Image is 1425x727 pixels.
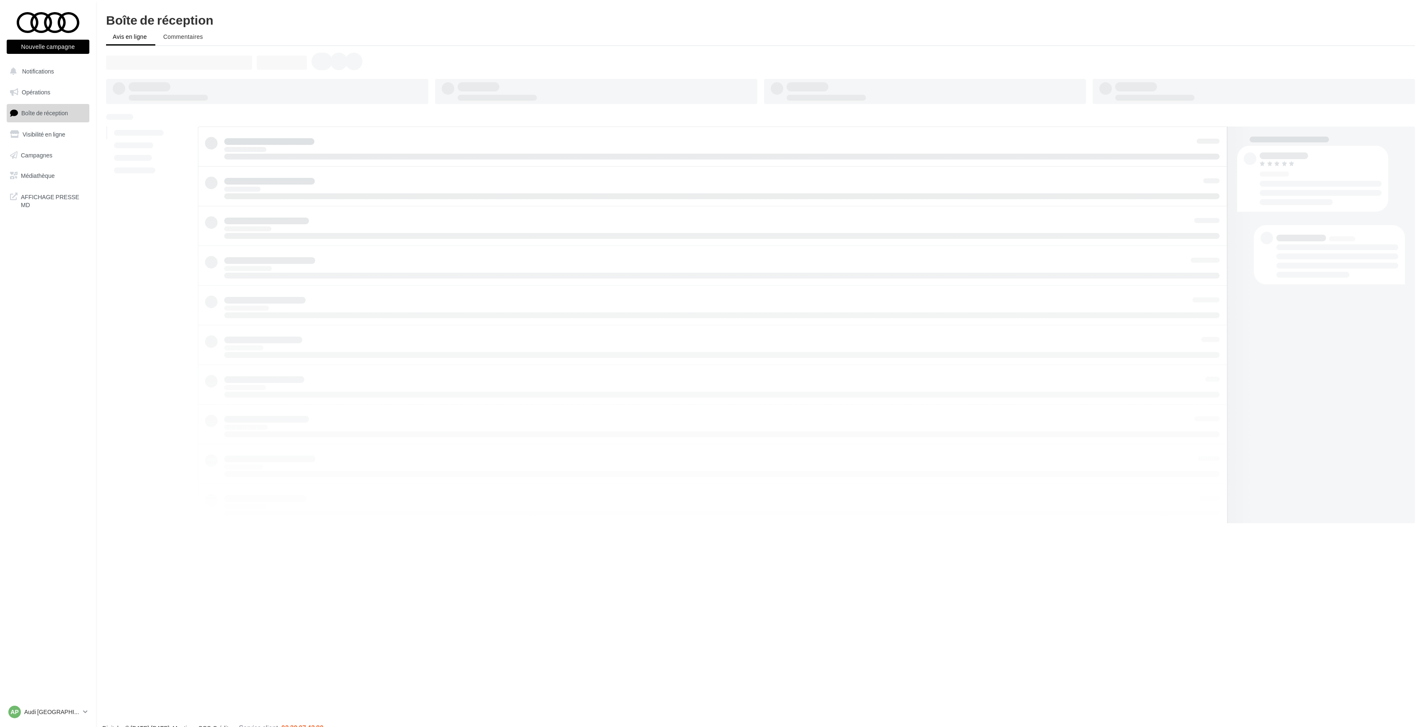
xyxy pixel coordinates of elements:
div: Boîte de réception [106,13,1415,26]
a: Opérations [5,84,91,101]
p: Audi [GEOGRAPHIC_DATA] 17 [24,708,80,716]
a: Visibilité en ligne [5,126,91,143]
a: Campagnes [5,147,91,164]
span: AFFICHAGE PRESSE MD [21,191,86,209]
span: Visibilité en ligne [23,131,65,138]
span: Commentaires [163,33,203,40]
button: Nouvelle campagne [7,40,89,54]
span: AP [10,708,18,716]
a: AFFICHAGE PRESSE MD [5,188,91,213]
span: Notifications [22,68,54,75]
span: Médiathèque [21,172,55,179]
button: Notifications [5,63,88,80]
a: Boîte de réception [5,104,91,122]
a: Médiathèque [5,167,91,185]
span: Boîte de réception [21,109,68,117]
span: Campagnes [21,151,53,158]
span: Opérations [22,89,50,96]
a: AP Audi [GEOGRAPHIC_DATA] 17 [7,704,89,720]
